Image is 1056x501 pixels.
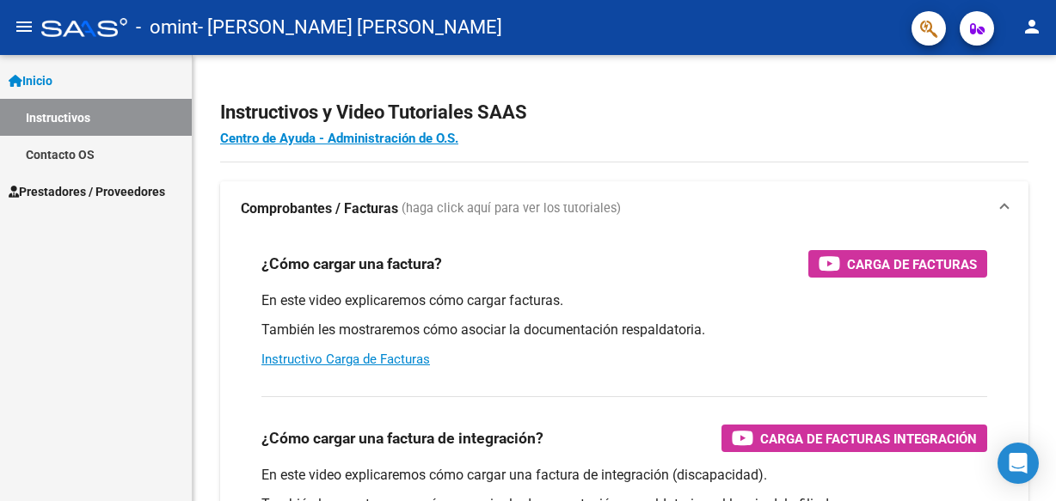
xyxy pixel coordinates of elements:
a: Instructivo Carga de Facturas [261,351,430,367]
h3: ¿Cómo cargar una factura? [261,252,442,276]
h3: ¿Cómo cargar una factura de integración? [261,426,543,450]
span: (haga click aquí para ver los tutoriales) [402,199,621,218]
span: Prestadores / Proveedores [9,182,165,201]
mat-expansion-panel-header: Comprobantes / Facturas (haga click aquí para ver los tutoriales) [220,181,1028,236]
h2: Instructivos y Video Tutoriales SAAS [220,96,1028,129]
p: En este video explicaremos cómo cargar facturas. [261,291,987,310]
strong: Comprobantes / Facturas [241,199,398,218]
mat-icon: menu [14,16,34,37]
span: Carga de Facturas Integración [760,428,977,449]
p: En este video explicaremos cómo cargar una factura de integración (discapacidad). [261,466,987,485]
button: Carga de Facturas Integración [721,425,987,452]
p: También les mostraremos cómo asociar la documentación respaldatoria. [261,321,987,339]
span: Carga de Facturas [847,254,977,275]
button: Carga de Facturas [808,250,987,278]
span: - [PERSON_NAME] [PERSON_NAME] [198,9,502,46]
a: Centro de Ayuda - Administración de O.S. [220,131,458,146]
span: - omint [136,9,198,46]
mat-icon: person [1022,16,1042,37]
span: Inicio [9,71,52,90]
div: Open Intercom Messenger [998,443,1039,484]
